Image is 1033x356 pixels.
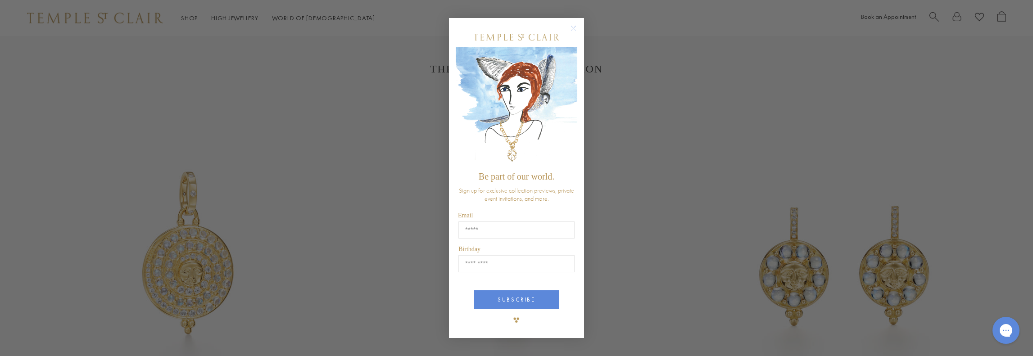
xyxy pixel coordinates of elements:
span: Sign up for exclusive collection previews, private event invitations, and more. [459,186,574,203]
img: TSC [507,311,526,329]
img: Temple St. Clair [474,34,559,41]
iframe: Gorgias live chat messenger [988,314,1024,347]
input: Email [458,221,575,239]
span: Birthday [458,246,480,252]
span: Email [458,212,473,219]
button: SUBSCRIBE [474,290,559,309]
button: Close dialog [572,27,584,38]
span: Be part of our world. [479,171,554,181]
img: c4a9eb12-d91a-4d4a-8ee0-386386f4f338.jpeg [456,47,577,167]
